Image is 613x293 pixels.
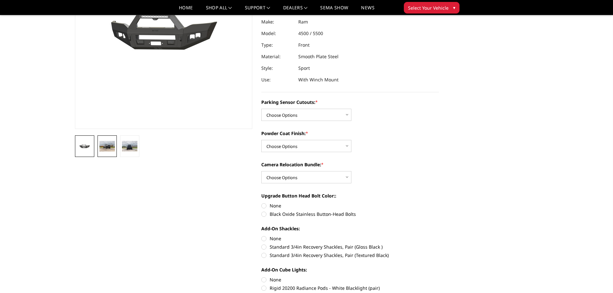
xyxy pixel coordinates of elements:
[179,5,193,15] a: Home
[453,4,455,11] span: ▾
[261,243,439,250] label: Standard 3/4in Recovery Shackles, Pair (Gloss Black )
[298,74,339,86] dd: With Winch Mount
[261,28,293,39] dt: Model:
[298,39,310,51] dd: Front
[298,28,323,39] dd: 4500 / 5500
[404,2,460,14] button: Select Your Vehicle
[283,5,308,15] a: Dealers
[261,266,439,273] label: Add-On Cube Lights:
[261,39,293,51] dt: Type:
[77,143,92,150] img: 2019-2025 Ram 2500-3500 - A2 Series - Sport Front Bumper (winch mount)
[261,285,439,291] label: Rigid 20200 Radiance Pods - White Blacklight (pair)
[320,5,348,15] a: SEMA Show
[361,5,374,15] a: News
[245,5,270,15] a: Support
[206,5,232,15] a: shop all
[261,74,293,86] dt: Use:
[298,51,339,62] dd: Smooth Plate Steel
[261,16,293,28] dt: Make:
[261,202,439,209] label: None
[261,161,439,168] label: Camera Relocation Bundle:
[298,62,310,74] dd: Sport
[408,5,449,11] span: Select Your Vehicle
[298,16,308,28] dd: Ram
[261,211,439,217] label: Black Oxide Stainless Button-Head Bolts
[99,141,115,151] img: 2019-2025 Ram 2500-3500 - A2 Series - Sport Front Bumper (winch mount)
[261,192,439,199] label: Upgrade Button Head Bolt Color::
[261,276,439,283] label: None
[261,130,439,137] label: Powder Coat Finish:
[122,141,137,151] img: 2019-2025 Ram 2500-3500 - A2 Series - Sport Front Bumper (winch mount)
[261,62,293,74] dt: Style:
[261,51,293,62] dt: Material:
[261,99,439,105] label: Parking Sensor Cutouts:
[261,252,439,259] label: Standard 3/4in Recovery Shackles, Pair (Textured Black)
[261,235,439,242] label: None
[261,225,439,232] label: Add-On Shackles:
